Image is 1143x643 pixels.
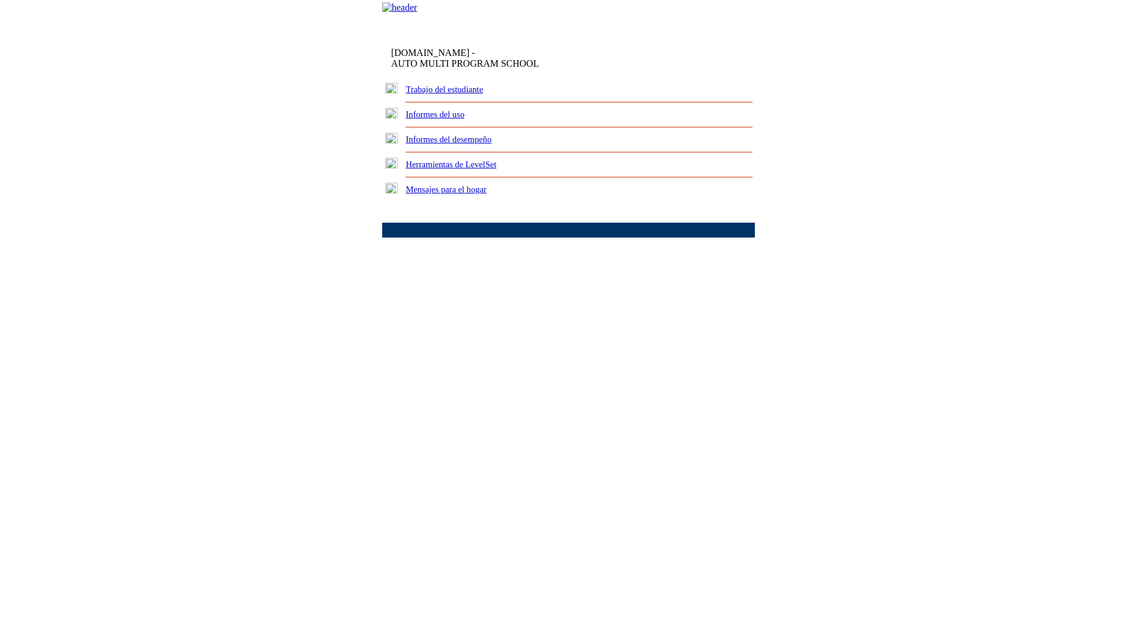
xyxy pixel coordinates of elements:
a: Informes del desempeño [406,135,492,144]
a: Informes del uso [406,110,465,119]
img: plus.gif [385,108,398,118]
td: [DOMAIN_NAME] - [391,48,610,69]
img: header [382,2,417,13]
nobr: AUTO MULTI PROGRAM SCHOOL [391,58,539,68]
img: plus.gif [385,133,398,143]
a: Mensajes para el hogar [406,185,487,194]
img: plus.gif [385,183,398,193]
a: Herramientas de LevelSet [406,160,496,169]
a: Trabajo del estudiante [406,85,483,94]
img: plus.gif [385,83,398,93]
img: plus.gif [385,158,398,168]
